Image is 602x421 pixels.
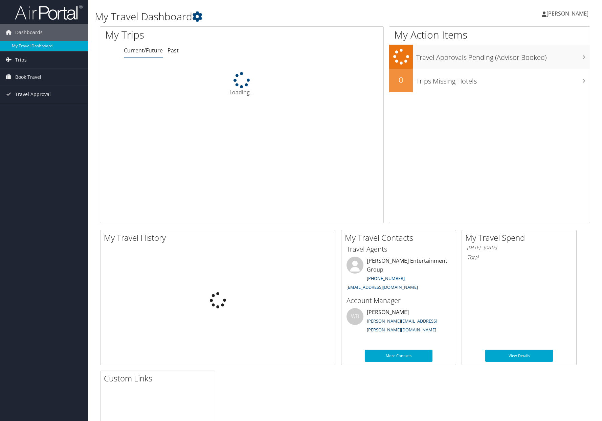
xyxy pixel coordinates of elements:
[15,4,83,20] img: airportal-logo.png
[168,47,179,54] a: Past
[15,69,41,86] span: Book Travel
[547,10,588,17] span: [PERSON_NAME]
[124,47,163,54] a: Current/Future
[100,72,383,96] div: Loading...
[105,28,260,42] h1: My Trips
[367,275,405,281] a: [PHONE_NUMBER]
[104,232,335,243] h2: My Travel History
[467,244,571,251] h6: [DATE] - [DATE]
[347,244,451,254] h3: Travel Agents
[485,350,553,362] a: View Details
[345,232,456,243] h2: My Travel Contacts
[95,9,428,24] h1: My Travel Dashboard
[343,257,454,293] li: [PERSON_NAME] Entertainment Group
[367,318,437,333] a: [PERSON_NAME][EMAIL_ADDRESS][PERSON_NAME][DOMAIN_NAME]
[15,24,43,41] span: Dashboards
[347,284,418,290] a: [EMAIL_ADDRESS][DOMAIN_NAME]
[389,69,590,92] a: 0Trips Missing Hotels
[465,232,576,243] h2: My Travel Spend
[15,51,27,68] span: Trips
[15,86,51,103] span: Travel Approval
[416,73,590,86] h3: Trips Missing Hotels
[343,308,454,336] li: [PERSON_NAME]
[347,308,363,325] div: WB
[389,28,590,42] h1: My Action Items
[389,45,590,69] a: Travel Approvals Pending (Advisor Booked)
[347,296,451,305] h3: Account Manager
[104,373,215,384] h2: Custom Links
[365,350,432,362] a: More Contacts
[542,3,595,24] a: [PERSON_NAME]
[467,254,571,261] h6: Total
[416,49,590,62] h3: Travel Approvals Pending (Advisor Booked)
[389,74,413,86] h2: 0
